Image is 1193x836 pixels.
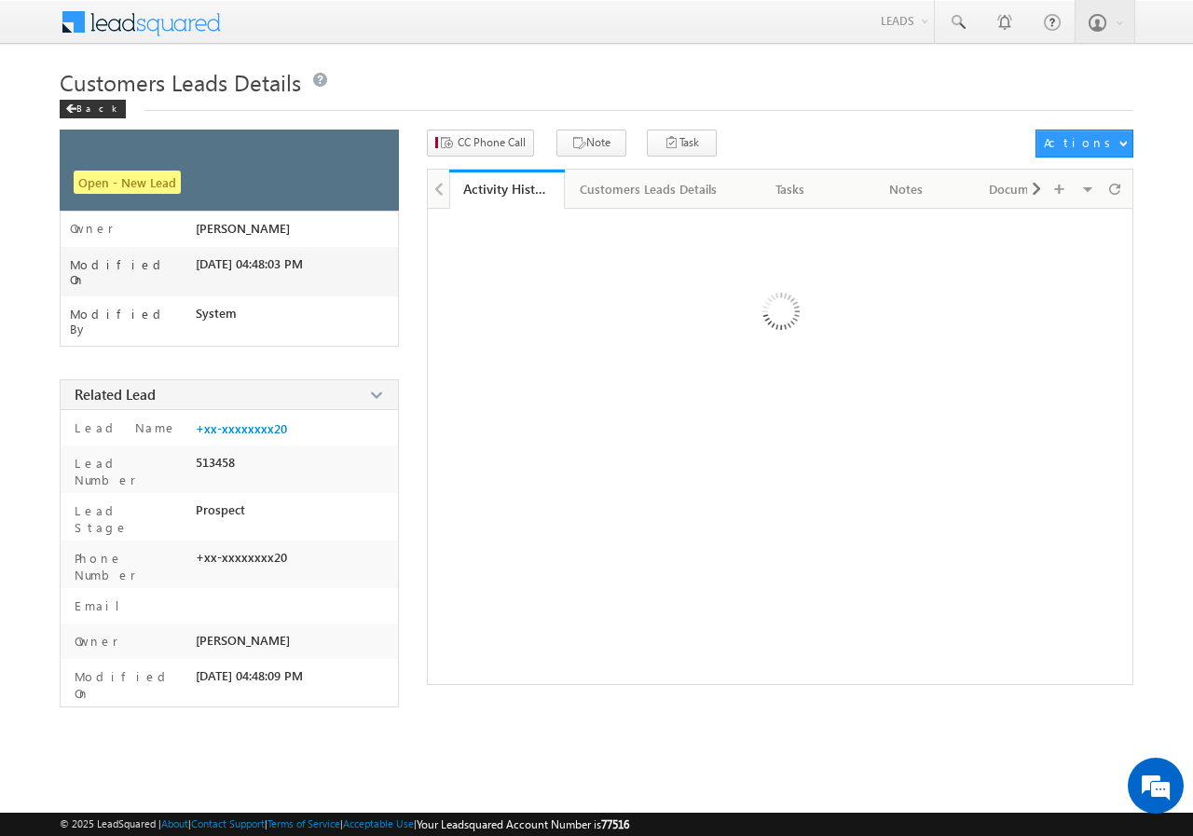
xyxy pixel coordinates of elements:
div: Actions [1044,134,1118,151]
button: CC Phone Call [427,130,534,157]
li: Activity History [449,170,565,207]
span: CC Phone Call [458,134,526,151]
span: 513458 [196,455,235,470]
a: Activity History [449,170,565,209]
div: Back [60,100,126,118]
a: Tasks [734,170,849,209]
span: © 2025 LeadSquared | | | | | [60,815,629,833]
a: Contact Support [191,817,265,829]
label: Lead Stage [70,502,187,536]
img: Loading ... [683,218,876,411]
div: Notes [864,178,948,200]
button: Note [556,130,626,157]
a: About [161,817,188,829]
span: Open - New Lead [74,171,181,194]
label: Lead Name [70,419,177,436]
label: Lead Number [70,455,187,488]
a: Customers Leads Details [565,170,734,209]
span: [PERSON_NAME] [196,221,290,236]
button: Task [647,130,717,157]
label: Phone Number [70,550,187,583]
span: [DATE] 04:48:03 PM [196,256,303,271]
span: System [196,306,237,321]
div: Activity History [463,180,551,198]
label: Modified By [70,307,196,336]
span: Customers Leads Details [60,67,301,97]
span: 77516 [601,817,629,831]
label: Owner [70,633,118,650]
label: Modified On [70,257,196,287]
span: Prospect [196,502,245,517]
div: Tasks [748,178,832,200]
div: Customers Leads Details [580,178,717,200]
span: [PERSON_NAME] [196,633,290,648]
a: Documents [965,170,1080,209]
span: Related Lead [75,385,156,404]
a: Notes [849,170,965,209]
label: Email [70,597,134,614]
label: Modified On [70,668,187,702]
label: Owner [70,221,114,236]
a: +xx-xxxxxxxx20 [196,421,287,436]
button: Actions [1035,130,1133,158]
span: Your Leadsquared Account Number is [417,817,629,831]
a: Acceptable Use [343,817,414,829]
div: Documents [980,178,1063,200]
span: [DATE] 04:48:09 PM [196,668,303,683]
span: +xx-xxxxxxxx20 [196,550,287,565]
a: Terms of Service [267,817,340,829]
